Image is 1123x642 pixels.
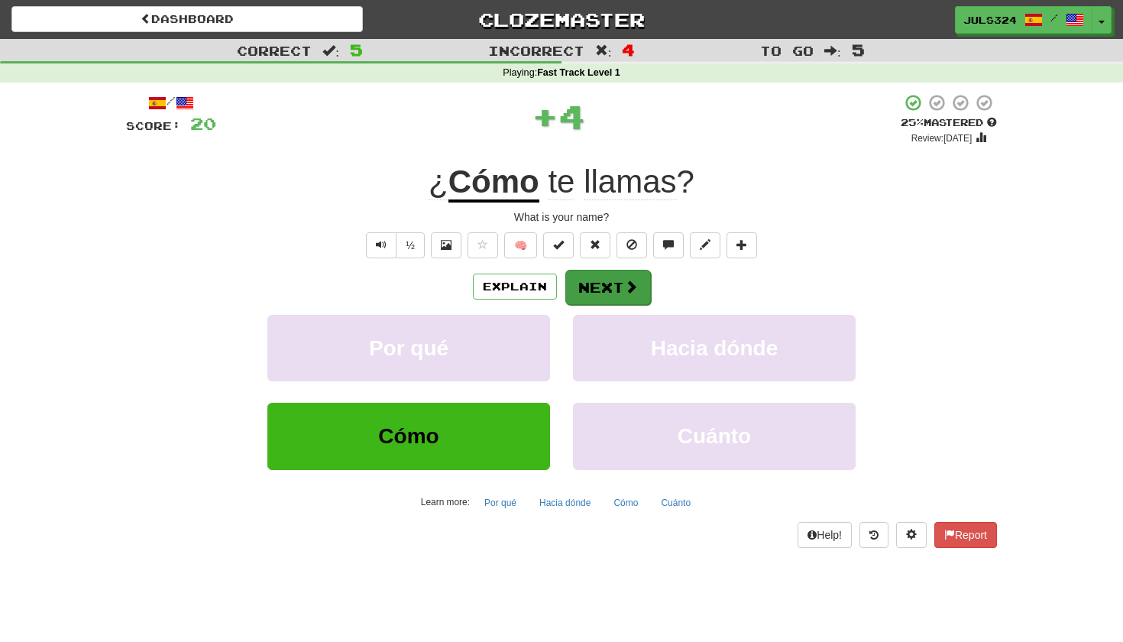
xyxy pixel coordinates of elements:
button: Hacia dónde [573,315,856,381]
a: Clozemaster [386,6,737,33]
button: Round history (alt+y) [859,522,888,548]
button: Cuánto [573,403,856,469]
span: 20 [190,114,216,133]
span: juls324 [963,13,1017,27]
button: Por qué [267,315,550,381]
small: Learn more: [421,497,470,507]
span: llamas [584,164,676,200]
span: Por qué [369,336,448,360]
span: Incorrect [488,43,584,58]
button: Explain [473,274,557,300]
button: Edit sentence (alt+d) [690,232,720,258]
div: What is your name? [126,209,997,225]
span: 5 [350,41,363,59]
div: Text-to-speech controls [363,232,425,258]
span: ? [539,164,694,200]
span: 4 [558,97,585,135]
button: Cómo [267,403,550,469]
span: Cuánto [678,424,751,448]
button: Help! [798,522,852,548]
div: / [126,93,216,112]
button: Reset to 0% Mastered (alt+r) [580,232,610,258]
button: ½ [396,232,425,258]
span: + [532,93,558,139]
a: juls324 / [955,6,1092,34]
span: : [824,44,841,57]
span: / [1050,12,1058,23]
button: Por qué [476,491,525,514]
span: 4 [622,41,635,59]
button: Show image (alt+x) [431,232,461,258]
button: Set this sentence to 100% Mastered (alt+m) [543,232,574,258]
span: Correct [237,43,312,58]
span: 5 [852,41,865,59]
div: Mastered [901,116,997,130]
button: Favorite sentence (alt+f) [468,232,498,258]
u: Cómo [448,164,539,203]
button: Discuss sentence (alt+u) [653,232,684,258]
button: Cuánto [652,491,699,514]
button: Play sentence audio (ctl+space) [366,232,396,258]
span: Hacia dónde [651,336,778,360]
span: : [322,44,339,57]
button: Cómo [605,491,646,514]
span: ¿ [429,164,448,200]
span: To go [760,43,814,58]
a: Dashboard [11,6,363,32]
button: Next [565,270,651,305]
button: 🧠 [504,232,537,258]
span: : [595,44,612,57]
strong: Fast Track Level 1 [537,67,620,78]
button: Add to collection (alt+a) [727,232,757,258]
small: Review: [DATE] [911,133,973,144]
span: Score: [126,119,181,132]
span: te [548,164,574,200]
button: Report [934,522,997,548]
button: Ignore sentence (alt+i) [617,232,647,258]
span: Cómo [378,424,439,448]
button: Hacia dónde [531,491,599,514]
span: 25 % [901,116,924,128]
